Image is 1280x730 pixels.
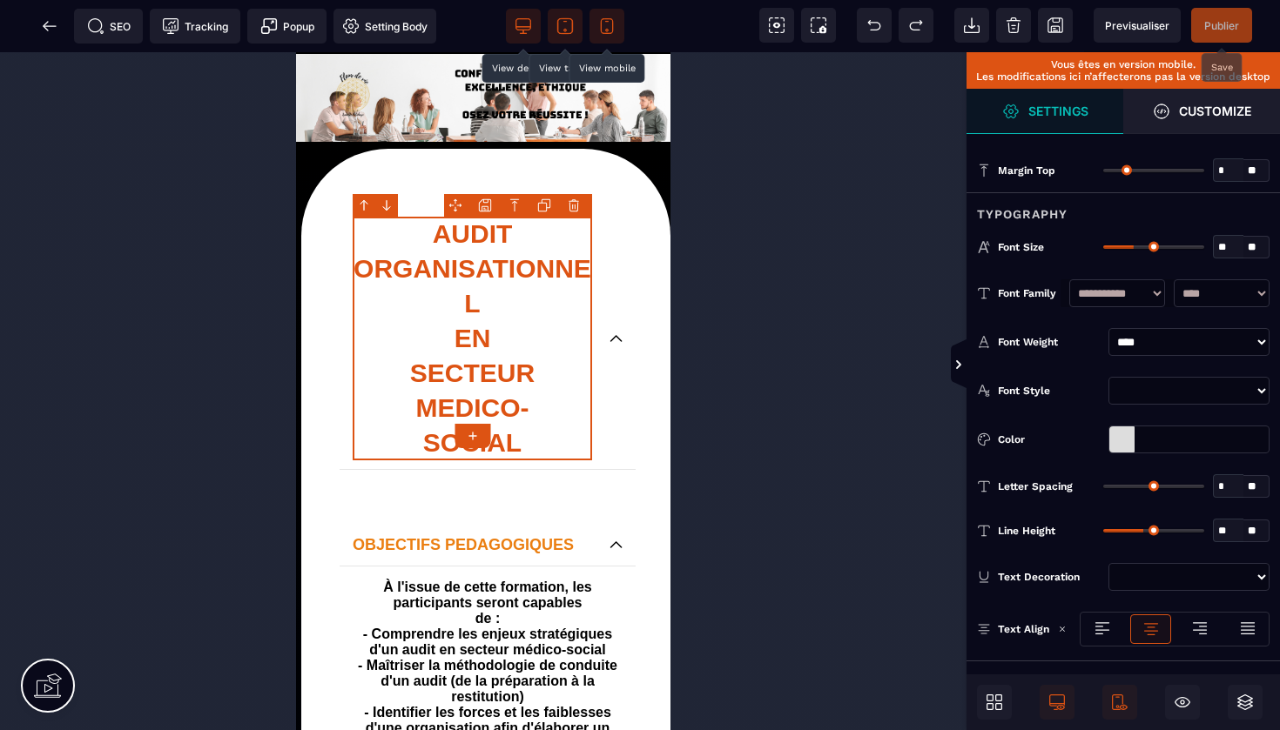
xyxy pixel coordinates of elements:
[998,382,1101,399] div: Font Style
[1179,104,1251,117] strong: Customize
[1165,685,1200,720] span: Hide/Show Block
[801,8,836,43] span: Screenshot
[57,164,296,408] p: AUDIT ORGANISATIONNEL EN SECTEUR MEDICO- SOCIAL
[1204,19,1239,32] span: Publier
[162,17,228,35] span: Tracking
[998,479,1073,493] span: Letter Spacing
[998,240,1044,254] span: Font Size
[1058,625,1067,633] img: loading
[975,70,1271,83] p: Les modifications ici n’affecterons pas la version desktop
[759,8,794,43] span: View components
[998,568,1101,586] div: Text Decoration
[967,192,1280,224] div: Typography
[1094,8,1181,43] span: Preview
[998,285,1061,302] div: Font Family
[967,89,1123,134] span: Settings
[1105,19,1169,32] span: Previsualiser
[967,660,1280,693] div: Padding
[1028,104,1088,117] strong: Settings
[1123,89,1280,134] span: Open Style Manager
[998,333,1101,351] div: Font Weight
[998,431,1101,448] div: Color
[975,58,1271,70] p: Vous êtes en version mobile.
[1228,685,1263,720] span: Open Layers
[1040,685,1075,720] span: Desktop Only
[1102,685,1137,720] span: Mobile Only
[998,164,1055,177] span: Margin Top
[342,17,428,35] span: Setting Body
[977,620,1049,638] p: Text Align
[998,524,1055,538] span: Line Height
[87,17,131,35] span: SEO
[260,17,314,35] span: Popup
[977,685,1012,720] span: Open Blocks
[57,480,296,505] p: OBJECTIFS PEDAGOGIQUES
